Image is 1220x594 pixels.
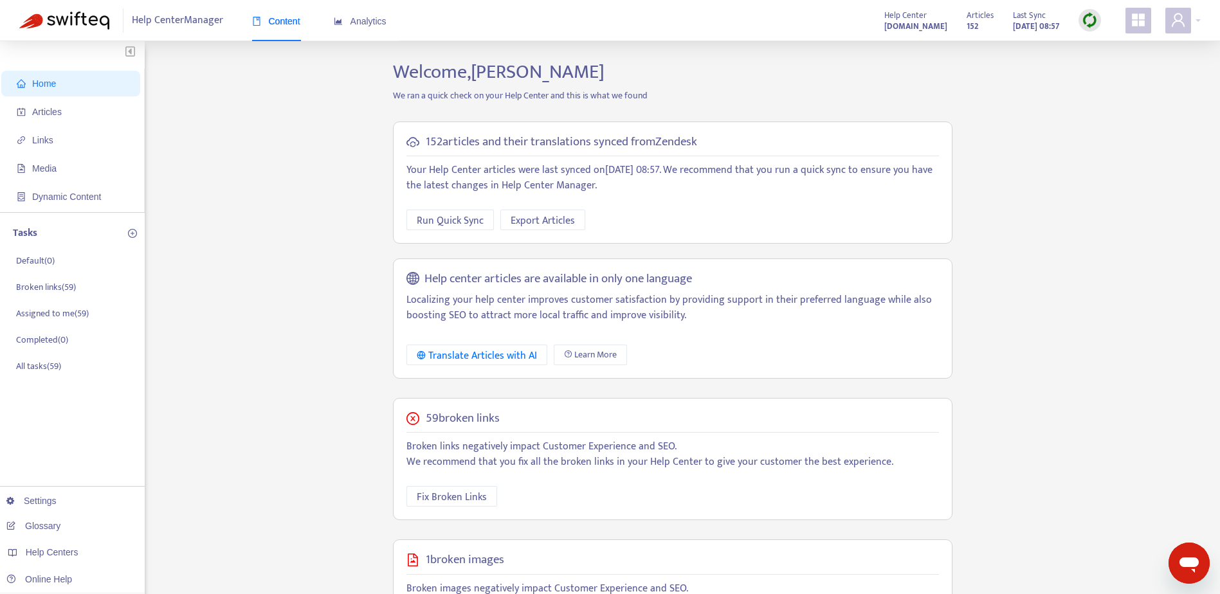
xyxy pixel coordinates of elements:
[17,107,26,116] span: account-book
[6,496,57,506] a: Settings
[32,78,56,89] span: Home
[1013,19,1059,33] strong: [DATE] 08:57
[1082,12,1098,28] img: sync.dc5367851b00ba804db3.png
[511,213,575,229] span: Export Articles
[406,412,419,425] span: close-circle
[128,229,137,238] span: plus-circle
[417,213,484,229] span: Run Quick Sync
[884,19,947,33] a: [DOMAIN_NAME]
[406,553,419,566] span: file-image
[424,272,692,287] h5: Help center articles are available in only one language
[967,19,978,33] strong: 152
[406,486,497,507] button: Fix Broken Links
[554,345,627,365] a: Learn More
[500,210,585,230] button: Export Articles
[406,439,939,470] p: Broken links negatively impact Customer Experience and SEO. We recommend that you fix all the bro...
[1170,12,1186,28] span: user
[426,411,500,426] h5: 59 broken links
[1131,12,1146,28] span: appstore
[426,553,504,568] h5: 1 broken images
[383,89,962,102] p: We ran a quick check on your Help Center and this is what we found
[32,135,53,145] span: Links
[1013,8,1046,22] span: Last Sync
[32,192,101,202] span: Dynamic Content
[16,333,68,346] p: Completed ( 0 )
[252,17,261,26] span: book
[32,107,62,117] span: Articles
[17,79,26,88] span: home
[406,292,939,323] p: Localizing your help center improves customer satisfaction by providing support in their preferre...
[406,210,494,230] button: Run Quick Sync
[16,307,89,320] p: Assigned to me ( 59 )
[26,547,78,557] span: Help Centers
[406,136,419,148] span: cloud-sync
[32,163,57,174] span: Media
[16,359,61,373] p: All tasks ( 59 )
[16,254,55,267] p: Default ( 0 )
[334,16,387,26] span: Analytics
[6,521,60,531] a: Glossary
[393,56,605,88] span: Welcome, [PERSON_NAME]
[406,163,939,194] p: Your Help Center articles were last synced on [DATE] 08:57 . We recommend that you run a quick sy...
[884,8,927,22] span: Help Center
[17,164,26,173] span: file-image
[6,574,72,584] a: Online Help
[252,16,300,26] span: Content
[967,8,994,22] span: Articles
[132,8,223,33] span: Help Center Manager
[1169,543,1210,584] iframe: Button to launch messaging window
[417,489,487,505] span: Fix Broken Links
[406,272,419,287] span: global
[426,135,697,150] h5: 152 articles and their translations synced from Zendesk
[16,280,76,294] p: Broken links ( 59 )
[17,136,26,145] span: link
[19,12,109,30] img: Swifteq
[334,17,343,26] span: area-chart
[17,192,26,201] span: container
[13,226,37,241] p: Tasks
[574,348,617,362] span: Learn More
[417,348,537,364] div: Translate Articles with AI
[406,345,547,365] button: Translate Articles with AI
